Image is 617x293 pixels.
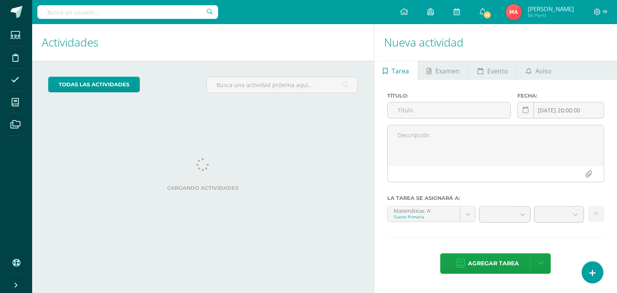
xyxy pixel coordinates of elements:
img: 3c6e4af9977df56969abb2c88574e89b.png [506,4,522,20]
span: 14 [483,10,492,19]
label: La tarea se asignará a: [387,195,604,201]
div: Matemáticas 'A' [394,206,454,214]
span: Aviso [535,61,552,81]
a: Tarea [374,61,418,80]
span: Mi Perfil [528,12,574,19]
span: Examen [435,61,460,81]
h1: Actividades [42,24,364,61]
input: Fecha de entrega [518,102,604,118]
a: Examen [418,61,468,80]
span: Agregar tarea [468,254,519,273]
span: Evento [487,61,508,81]
a: Evento [469,61,517,80]
span: Tarea [392,61,409,81]
input: Busca una actividad próxima aquí... [206,77,357,93]
label: Título: [387,93,511,99]
div: Cuarto Primaria [394,214,454,220]
a: todas las Actividades [48,77,140,92]
label: Fecha: [517,93,604,99]
label: Cargando actividades [48,185,358,191]
input: Título [388,102,511,118]
a: Matemáticas 'A'Cuarto Primaria [388,206,475,222]
span: [PERSON_NAME] [528,5,574,13]
input: Busca un usuario... [37,5,218,19]
h1: Nueva actividad [384,24,607,61]
a: Aviso [517,61,560,80]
